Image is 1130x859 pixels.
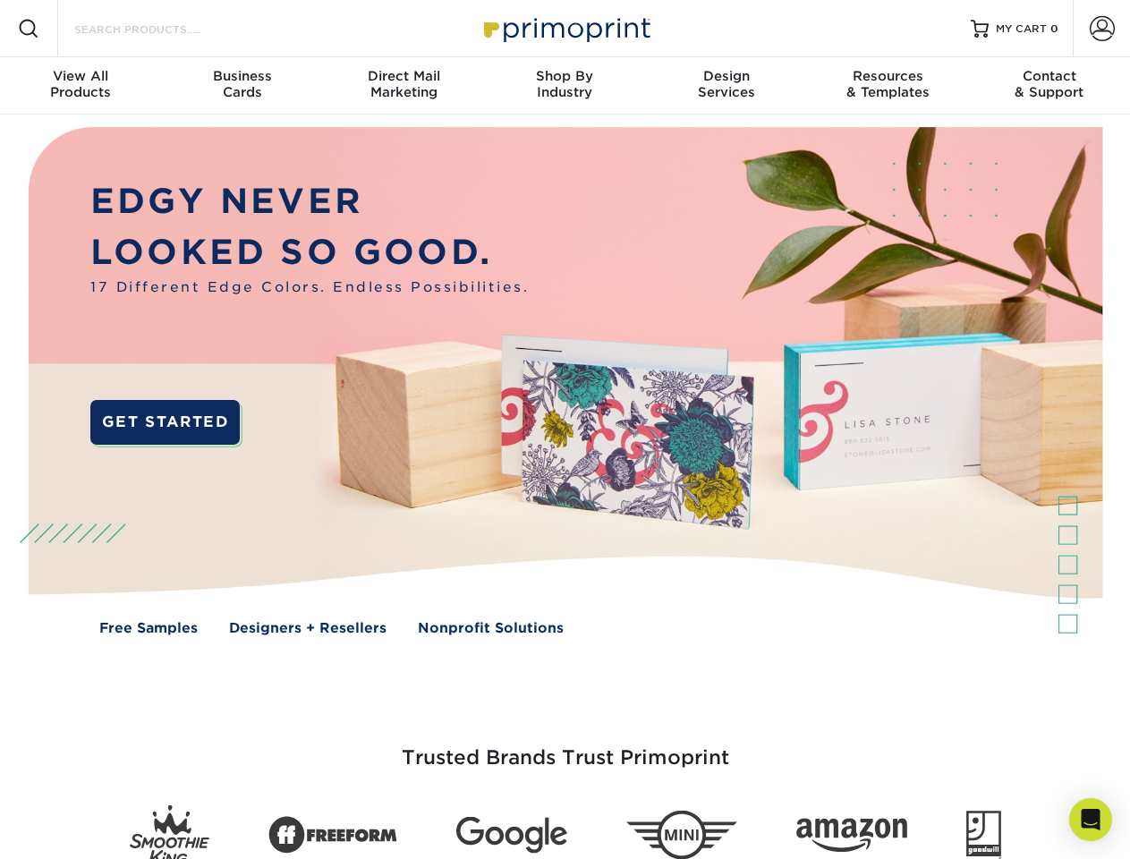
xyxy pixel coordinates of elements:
input: SEARCH PRODUCTS..... [72,18,247,39]
div: Open Intercom Messenger [1069,798,1112,841]
div: & Support [969,68,1130,100]
span: Contact [969,68,1130,84]
img: Google [456,817,567,854]
span: Business [161,68,322,84]
iframe: Google Customer Reviews [4,804,152,853]
span: 0 [1050,22,1058,35]
div: Services [646,68,807,100]
div: & Templates [807,68,968,100]
img: Goodwill [966,811,1001,859]
span: 17 Different Edge Colors. Endless Possibilities. [90,277,529,298]
div: Industry [484,68,645,100]
p: EDGY NEVER [90,176,529,227]
a: Shop ByIndustry [484,57,645,115]
a: Direct MailMarketing [323,57,484,115]
p: LOOKED SO GOOD. [90,227,529,278]
span: Direct Mail [323,68,484,84]
a: Free Samples [99,618,198,639]
a: DesignServices [646,57,807,115]
div: Marketing [323,68,484,100]
div: Cards [161,68,322,100]
a: Resources& Templates [807,57,968,115]
span: MY CART [996,21,1047,37]
img: Amazon [796,819,907,853]
span: Shop By [484,68,645,84]
a: BusinessCards [161,57,322,115]
img: Primoprint [476,9,655,47]
a: Nonprofit Solutions [418,618,564,639]
span: Design [646,68,807,84]
a: Contact& Support [969,57,1130,115]
span: Resources [807,68,968,84]
h3: Trusted Brands Trust Primoprint [42,703,1089,791]
a: Designers + Resellers [229,618,387,639]
a: GET STARTED [90,400,240,445]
